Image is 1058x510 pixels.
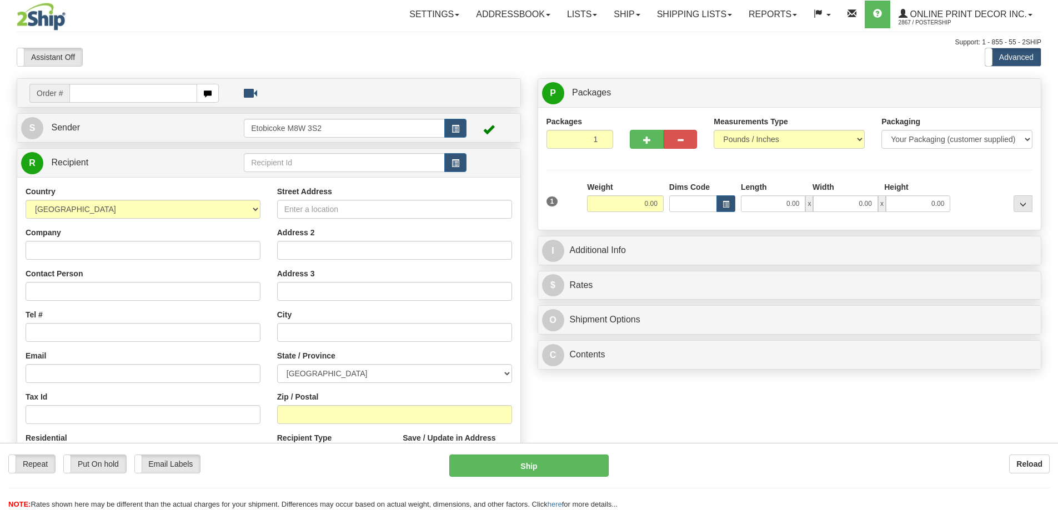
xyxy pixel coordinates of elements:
[26,391,47,402] label: Tax Id
[985,48,1041,66] label: Advanced
[542,344,1037,366] a: CContents
[542,274,564,296] span: $
[542,82,1037,104] a: P Packages
[546,196,558,206] span: 1
[21,152,219,174] a: R Recipient
[881,116,920,127] label: Packaging
[26,309,43,320] label: Tel #
[740,1,805,28] a: Reports
[542,309,1037,331] a: OShipment Options
[51,158,88,167] span: Recipient
[17,3,66,31] img: logo2867.jpg
[449,455,609,477] button: Ship
[244,153,445,172] input: Recipient Id
[401,1,468,28] a: Settings
[277,227,315,238] label: Address 2
[741,181,767,193] label: Length
[468,1,559,28] a: Addressbook
[587,181,613,193] label: Weight
[1016,459,1042,468] b: Reload
[1014,195,1032,212] div: ...
[805,195,813,212] span: x
[21,117,43,139] span: S
[1009,455,1050,473] button: Reload
[542,82,564,104] span: P
[26,268,83,279] label: Contact Person
[546,116,583,127] label: Packages
[26,186,56,197] label: Country
[244,119,445,138] input: Sender Id
[542,240,564,262] span: I
[403,432,512,455] label: Save / Update in Address Book
[17,38,1041,47] div: Support: 1 - 855 - 55 - 2SHIP
[649,1,740,28] a: Shipping lists
[277,186,332,197] label: Street Address
[714,116,788,127] label: Measurements Type
[277,268,315,279] label: Address 3
[899,17,982,28] span: 2867 / PosterShip
[907,9,1027,19] span: Online Print Decor Inc.
[548,500,562,508] a: here
[8,500,31,508] span: NOTE:
[542,239,1037,262] a: IAdditional Info
[669,181,710,193] label: Dims Code
[21,117,244,139] a: S Sender
[277,309,292,320] label: City
[17,48,82,66] label: Assistant Off
[572,88,611,97] span: Packages
[542,274,1037,297] a: $Rates
[51,123,80,132] span: Sender
[542,309,564,331] span: O
[890,1,1041,28] a: Online Print Decor Inc. 2867 / PosterShip
[9,455,55,473] label: Repeat
[26,350,46,361] label: Email
[26,227,61,238] label: Company
[277,200,512,219] input: Enter a location
[559,1,605,28] a: Lists
[878,195,886,212] span: x
[277,432,332,443] label: Recipient Type
[605,1,648,28] a: Ship
[884,181,909,193] label: Height
[64,455,126,473] label: Put On hold
[135,455,200,473] label: Email Labels
[542,344,564,366] span: C
[813,181,834,193] label: Width
[277,391,319,402] label: Zip / Postal
[26,432,67,443] label: Residential
[21,152,43,174] span: R
[29,84,69,103] span: Order #
[277,350,335,361] label: State / Province
[1032,198,1057,311] iframe: chat widget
